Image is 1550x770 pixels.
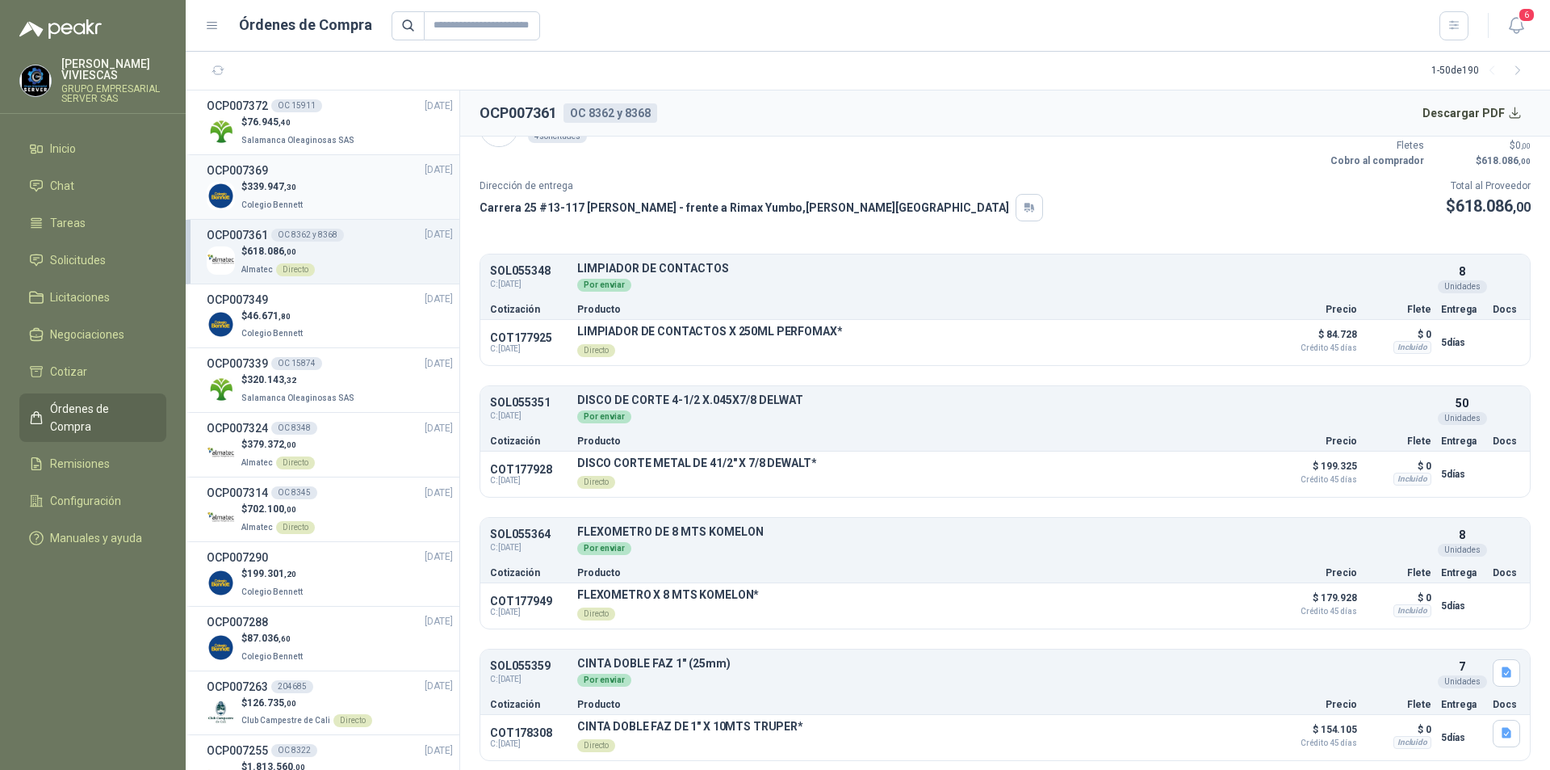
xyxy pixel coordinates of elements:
a: Configuración [19,486,166,516]
span: 87.036 [247,633,291,644]
span: ,00 [1519,157,1531,166]
h1: Órdenes de Compra [239,14,372,36]
div: Incluido [1393,473,1431,486]
img: Company Logo [207,246,235,275]
span: [DATE] [425,356,453,372]
span: Chat [50,177,74,195]
p: Flete [1367,568,1431,578]
p: $ [241,631,306,646]
span: [DATE] [425,292,453,307]
a: OCP007324OC 8348[DATE] Company Logo$379.372,00AlmatecDirecto [207,419,453,470]
p: $ [241,502,315,517]
span: Colegio Bennett [241,329,303,338]
span: C: [DATE] [490,608,568,617]
span: 618.086 [1481,155,1531,166]
a: Licitaciones [19,282,166,313]
div: Por enviar [577,410,631,423]
span: Órdenes de Compra [50,400,151,435]
p: Dirección de entrega [480,179,1043,194]
p: Docs [1493,700,1520,709]
div: OC 8345 [271,486,317,499]
a: Manuales y ayuda [19,523,166,553]
span: Club Campestre de Cali [241,716,330,725]
div: OC 8362 y 8368 [271,229,344,242]
img: Company Logo [207,182,235,210]
p: FLEXOMETRO DE 8 MTS KOMELON [577,526,1431,538]
p: Producto [577,700,1267,709]
p: SOL055359 [490,660,568,672]
p: $ [241,244,315,259]
div: 204685 [271,680,313,693]
p: Precio [1276,568,1357,578]
span: [DATE] [425,227,453,242]
p: $ 199.325 [1276,457,1357,484]
span: Salamanca Oleaginosas SAS [241,136,354,145]
div: Incluido [1393,736,1431,749]
h3: OCP007372 [207,97,268,115]
div: Directo [577,476,615,489]
p: Total al Proveedor [1446,179,1531,194]
a: Chat [19,170,166,201]
span: Almatec [241,523,273,532]
div: Incluido [1393,604,1431,617]
p: CINTA DOBLE FAZ DE 1" X 10MTS TRUPER* [577,720,803,733]
p: DISCO CORTE METAL DE 41/2" X 7/8 DEWALT* [577,457,816,469]
p: GRUPO EMPRESARIAL SERVER SAS [61,84,166,103]
div: Por enviar [577,279,631,292]
img: Company Logo [207,375,235,403]
a: Inicio [19,133,166,164]
p: $ [241,179,306,195]
span: ,00 [1521,141,1531,150]
p: Producto [577,436,1267,446]
p: $ [1446,194,1531,219]
span: Negociaciones [50,326,124,343]
a: OCP007263204685[DATE] Company Logo$126.735,00Club Campestre de CaliDirecto [207,678,453,729]
a: Tareas [19,208,166,238]
div: Directo [577,608,615,621]
p: Docs [1493,436,1520,446]
p: COT178308 [490,726,568,739]
span: Manuales y ayuda [50,529,142,547]
div: OC 8362 y 8368 [563,103,657,123]
p: 5 días [1441,465,1483,484]
div: 4 solicitudes [528,130,587,143]
span: 702.100 [247,503,296,515]
img: Company Logo [207,633,235,662]
span: Solicitudes [50,251,106,269]
div: Unidades [1438,280,1487,293]
span: Cotizar [50,363,87,381]
span: Remisiones [50,455,110,473]
p: $ 0 [1367,720,1431,739]
a: Solicitudes [19,245,166,276]
span: [DATE] [425,549,453,565]
div: OC 15874 [271,357,322,370]
a: OCP007290[DATE] Company Logo$199.301,20Colegio Bennett [207,549,453,600]
a: OCP007369[DATE] Company Logo$339.947,30Colegio Bennett [207,162,453,212]
span: ,00 [284,505,296,514]
span: Inicio [50,140,76,158]
p: Docs [1493,568,1520,578]
span: [DATE] [425,614,453,629]
p: Entrega [1441,568,1483,578]
p: Producto [577,305,1267,314]
span: C: [DATE] [490,541,568,554]
p: [PERSON_NAME] VIVIESCAS [61,58,166,81]
p: 8 [1459,526,1465,544]
p: Precio [1276,305,1357,314]
span: ,40 [279,118,291,127]
p: 7 [1459,658,1465,675]
p: $ [1434,154,1531,169]
p: Flete [1367,436,1431,446]
img: Company Logo [207,504,235,532]
p: SOL055351 [490,397,568,409]
span: C: [DATE] [490,278,568,291]
span: [DATE] [425,743,453,759]
span: ,00 [284,247,296,256]
div: Por enviar [577,542,631,555]
p: $ 0 [1367,325,1431,344]
span: ,00 [284,440,296,449]
h3: OCP007361 [207,226,268,244]
span: Almatec [241,458,273,467]
div: Directo [577,344,615,357]
span: 320.143 [247,374,296,385]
